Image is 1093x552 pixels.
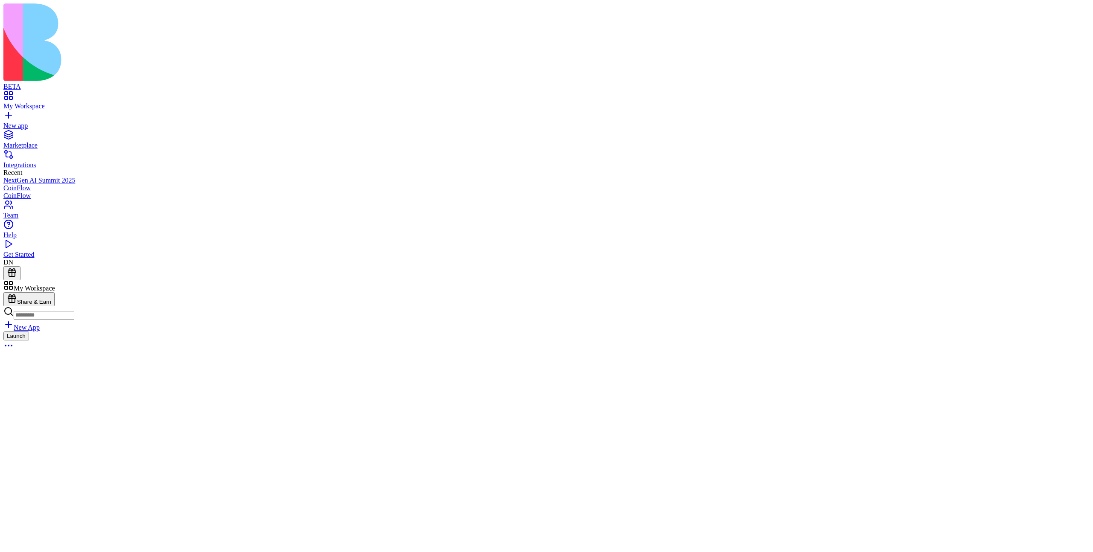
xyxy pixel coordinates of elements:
div: Integrations [3,161,1090,169]
div: New app [3,122,1090,130]
a: Team [3,204,1090,219]
a: New App [3,324,40,331]
img: logo [3,3,347,81]
div: Marketplace [3,142,1090,149]
span: My Workspace [14,285,55,292]
span: DN [3,259,13,266]
div: Team [3,212,1090,219]
span: Recent [3,169,22,176]
div: Help [3,231,1090,239]
div: Get Started [3,251,1090,259]
a: Help [3,224,1090,239]
a: New app [3,114,1090,130]
button: Launch [3,331,29,340]
button: Share & Earn [3,292,55,306]
span: Share & Earn [17,299,51,305]
a: Marketplace [3,134,1090,149]
a: Integrations [3,154,1090,169]
div: BETA [3,83,1090,90]
a: BETA [3,75,1090,90]
a: Get Started [3,243,1090,259]
a: CoinFlow [3,184,1090,192]
a: NextGen AI Summit 2025 [3,177,1090,184]
a: CoinFlow [3,192,1090,200]
a: My Workspace [3,95,1090,110]
div: My Workspace [3,102,1090,110]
